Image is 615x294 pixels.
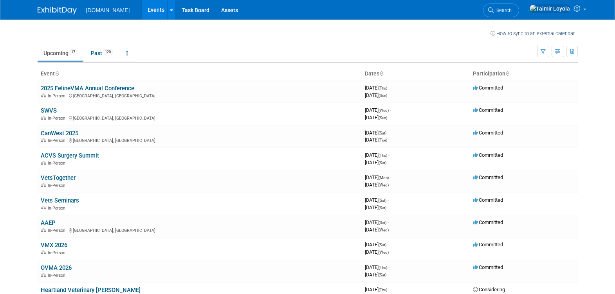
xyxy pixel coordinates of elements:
[48,273,68,278] span: In-Person
[388,264,390,270] span: -
[362,67,470,81] th: Dates
[365,219,389,225] span: [DATE]
[473,287,505,292] span: Considering
[41,183,46,187] img: In-Person Event
[41,115,359,121] div: [GEOGRAPHIC_DATA], [GEOGRAPHIC_DATA]
[379,273,386,277] span: (Sat)
[473,242,503,247] span: Committed
[365,160,386,165] span: [DATE]
[365,264,390,270] span: [DATE]
[41,174,76,181] a: VetsTogether
[379,206,386,210] span: (Sat)
[388,219,389,225] span: -
[41,250,46,254] img: In-Person Event
[41,242,67,249] a: VMX 2026
[55,70,59,77] a: Sort by Event Name
[473,130,503,136] span: Committed
[41,219,56,226] a: AAEP
[379,70,383,77] a: Sort by Start Date
[388,197,389,203] span: -
[379,250,389,255] span: (Wed)
[379,198,386,203] span: (Sat)
[473,85,503,91] span: Committed
[48,93,68,99] span: In-Person
[103,49,113,55] span: 120
[379,108,389,113] span: (Wed)
[388,85,390,91] span: -
[365,115,387,120] span: [DATE]
[41,92,359,99] div: [GEOGRAPHIC_DATA], [GEOGRAPHIC_DATA]
[365,242,389,247] span: [DATE]
[41,116,46,120] img: In-Person Event
[48,206,68,211] span: In-Person
[494,7,512,13] span: Search
[388,152,390,158] span: -
[41,227,359,233] div: [GEOGRAPHIC_DATA], [GEOGRAPHIC_DATA]
[365,174,391,180] span: [DATE]
[41,206,46,210] img: In-Person Event
[41,287,141,294] a: Heartland Veterinary [PERSON_NAME]
[365,152,390,158] span: [DATE]
[41,130,78,137] a: CanWest 2025
[365,92,387,98] span: [DATE]
[473,197,503,203] span: Committed
[365,197,389,203] span: [DATE]
[365,107,391,113] span: [DATE]
[41,197,79,204] a: Vets Seminars
[379,161,386,165] span: (Sat)
[473,219,503,225] span: Committed
[390,174,391,180] span: -
[365,272,386,278] span: [DATE]
[379,93,387,98] span: (Sun)
[41,107,57,114] a: SWVS
[473,152,503,158] span: Committed
[41,152,99,159] a: ACVS Surgery Summit
[41,138,46,142] img: In-Person Event
[365,227,389,233] span: [DATE]
[483,4,519,17] a: Search
[491,30,578,36] a: How to sync to an external calendar...
[48,250,68,255] span: In-Person
[365,130,389,136] span: [DATE]
[41,273,46,277] img: In-Person Event
[48,161,68,166] span: In-Person
[473,264,503,270] span: Committed
[379,131,386,135] span: (Sat)
[48,116,68,121] span: In-Person
[388,130,389,136] span: -
[365,249,389,255] span: [DATE]
[365,182,389,188] span: [DATE]
[388,287,390,292] span: -
[41,93,46,97] img: In-Person Event
[48,138,68,143] span: In-Person
[41,137,359,143] div: [GEOGRAPHIC_DATA], [GEOGRAPHIC_DATA]
[41,85,134,92] a: 2025 FelineVMA Annual Conference
[379,228,389,232] span: (Wed)
[390,107,391,113] span: -
[379,183,389,187] span: (Wed)
[365,85,390,91] span: [DATE]
[473,107,503,113] span: Committed
[41,228,46,232] img: In-Person Event
[41,264,72,271] a: OVMA 2026
[388,242,389,247] span: -
[470,67,578,81] th: Participation
[379,116,387,120] span: (Sun)
[365,204,386,210] span: [DATE]
[379,86,387,90] span: (Thu)
[365,287,390,292] span: [DATE]
[379,243,386,247] span: (Sat)
[41,161,46,165] img: In-Person Event
[379,288,387,292] span: (Thu)
[379,265,387,270] span: (Thu)
[38,46,83,61] a: Upcoming17
[379,153,387,158] span: (Thu)
[48,183,68,188] span: In-Person
[38,7,77,14] img: ExhibitDay
[529,4,570,13] img: Taimir Loyola
[505,70,509,77] a: Sort by Participation Type
[365,137,387,143] span: [DATE]
[38,67,362,81] th: Event
[379,138,387,142] span: (Tue)
[86,7,130,13] span: [DOMAIN_NAME]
